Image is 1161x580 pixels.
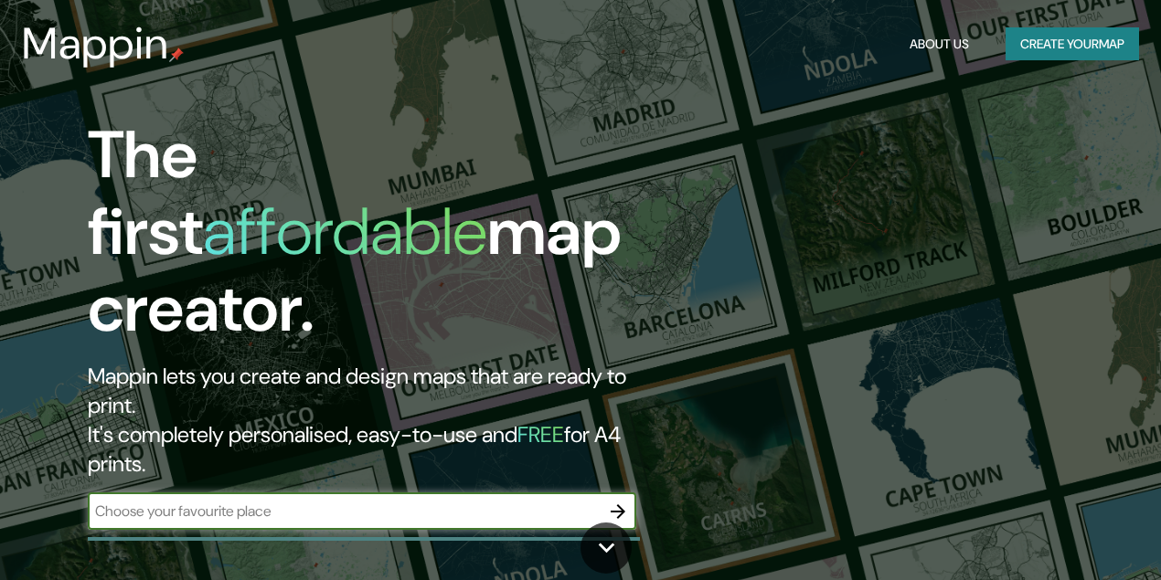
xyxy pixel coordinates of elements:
[203,189,487,274] h1: affordable
[88,117,668,362] h1: The first map creator.
[169,47,184,62] img: mappin-pin
[902,27,976,61] button: About Us
[517,420,564,448] h5: FREE
[88,362,668,479] h2: Mappin lets you create and design maps that are ready to print. It's completely personalised, eas...
[22,18,169,69] h3: Mappin
[88,501,600,522] input: Choose your favourite place
[1006,27,1139,61] button: Create yourmap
